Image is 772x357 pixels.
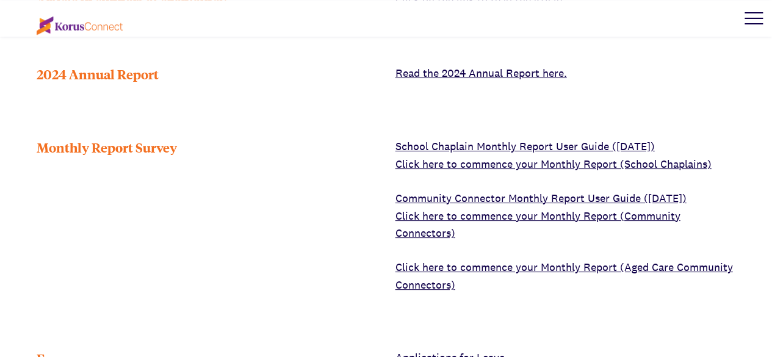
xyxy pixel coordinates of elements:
[37,65,377,83] div: 2024 Annual Report
[395,209,680,240] a: Click here to commence your Monthly Report (Community Connectors)
[395,260,733,292] a: Click here to commence your Monthly Report (Aged Care Community Connectors)
[395,139,655,153] a: School Chaplain Monthly Report User Guide ([DATE])
[395,66,567,80] a: Read the 2024 Annual Report here.
[395,191,687,205] a: Community Connector Monthly Report User Guide ([DATE])
[37,16,123,35] img: korus-connect%2Fc5177985-88d5-491d-9cd7-4a1febad1357_logo.svg
[37,138,377,294] div: Monthly Report Survey
[395,157,712,171] a: Click here to commence your Monthly Report (School Chaplains)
